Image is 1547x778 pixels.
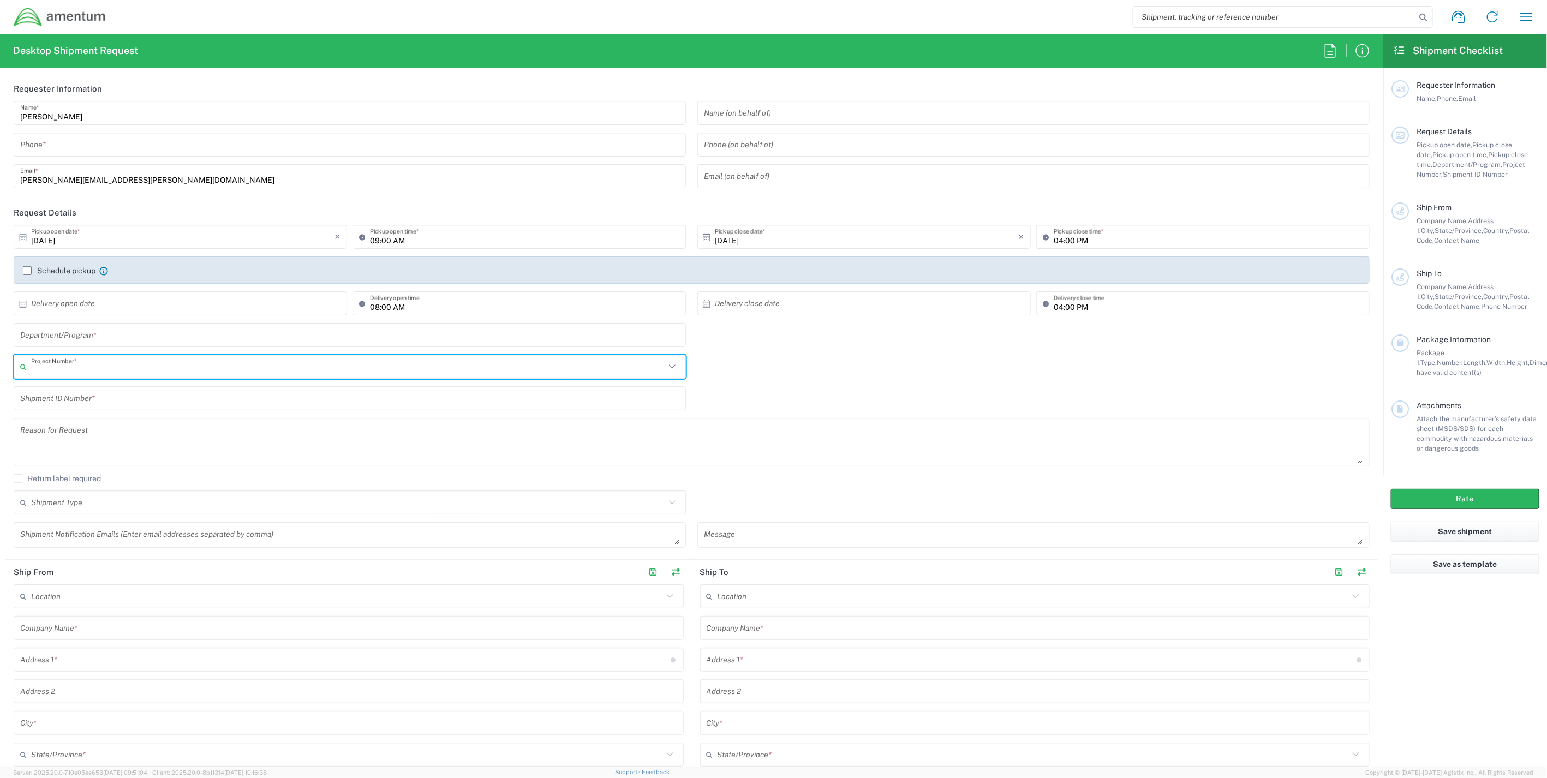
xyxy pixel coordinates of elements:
span: Name, [1417,94,1437,103]
h2: Shipment Checklist [1393,44,1503,57]
span: Country, [1483,292,1509,301]
span: Ship To [1417,269,1442,278]
span: Requester Information [1417,81,1495,89]
span: Phone, [1437,94,1458,103]
span: Copyright © [DATE]-[DATE] Agistix Inc., All Rights Reserved [1366,768,1534,777]
h2: Requester Information [14,83,102,94]
span: Length, [1463,358,1486,367]
span: Type, [1420,358,1437,367]
span: Number, [1437,358,1463,367]
span: Pickup open time, [1432,151,1488,159]
input: Shipment, tracking or reference number [1133,7,1416,27]
span: City, [1421,226,1435,235]
a: Support [615,769,642,775]
a: Feedback [642,769,670,775]
h2: Ship To [700,567,729,578]
span: Pickup open date, [1417,141,1472,149]
span: Phone Number [1481,302,1527,310]
h2: Request Details [14,207,76,218]
span: Attach the manufacturer’s safety data sheet (MSDS/SDS) for each commodity with hazardous material... [1417,415,1537,452]
span: Country, [1483,226,1509,235]
span: Height, [1507,358,1530,367]
label: Schedule pickup [23,266,95,275]
h2: Ship From [14,567,53,578]
span: Package Information [1417,335,1491,344]
span: State/Province, [1435,226,1483,235]
span: Department/Program, [1432,160,1502,169]
img: dyncorp [13,7,106,27]
h2: Desktop Shipment Request [13,44,138,57]
span: [DATE] 10:16:38 [224,769,267,776]
span: Company Name, [1417,217,1468,225]
span: City, [1421,292,1435,301]
span: [DATE] 09:51:04 [103,769,147,776]
span: Package 1: [1417,349,1444,367]
span: Attachments [1417,401,1461,410]
span: Width, [1486,358,1507,367]
span: Server: 2025.20.0-710e05ee653 [13,769,147,776]
span: State/Province, [1435,292,1483,301]
span: Contact Name [1434,236,1479,244]
span: Contact Name, [1434,302,1481,310]
label: Return label required [14,474,101,483]
span: Ship From [1417,203,1452,212]
span: Email [1458,94,1476,103]
i: × [1018,228,1024,246]
button: Save shipment [1391,522,1539,542]
button: Save as template [1391,554,1539,574]
button: Rate [1391,489,1539,509]
i: × [335,228,341,246]
span: Client: 2025.20.0-8b113f4 [152,769,267,776]
span: Request Details [1417,127,1472,136]
span: Shipment ID Number [1443,170,1508,178]
span: Company Name, [1417,283,1468,291]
